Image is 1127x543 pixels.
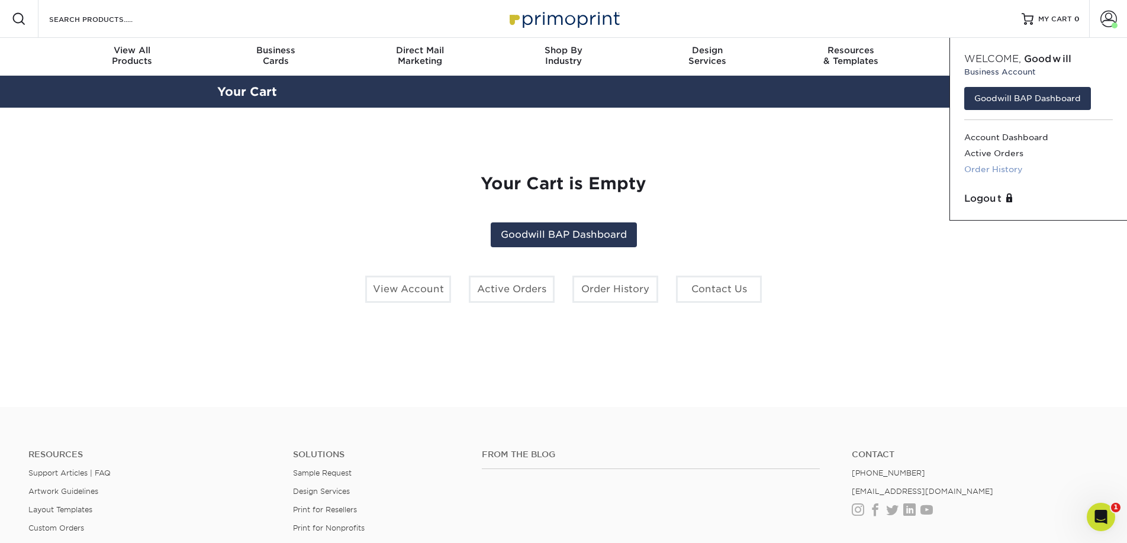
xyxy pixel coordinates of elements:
div: Cards [204,45,348,66]
span: MY CART [1038,14,1072,24]
a: Shop ByIndustry [492,38,636,76]
img: Primoprint [504,6,623,31]
span: Welcome, [964,53,1021,64]
a: Contact [852,450,1099,460]
a: Direct MailMarketing [348,38,492,76]
a: Goodwill BAP Dashboard [964,87,1091,109]
input: SEARCH PRODUCTS..... [48,12,163,26]
a: Support Articles | FAQ [28,468,111,477]
a: Contact Us [676,276,762,303]
a: Artwork Guidelines [28,487,98,496]
a: [EMAIL_ADDRESS][DOMAIN_NAME] [852,487,993,496]
a: Print for Resellers [293,505,357,514]
h4: From the Blog [482,450,820,460]
a: Goodwill BAP Dashboard [491,222,637,247]
small: Business Account [964,66,1113,77]
h4: Solutions [293,450,464,460]
a: Print for Nonprofits [293,523,365,532]
div: Services [635,45,779,66]
div: Marketing [348,45,492,66]
a: View Account [365,276,451,303]
iframe: Intercom live chat [1087,503,1115,531]
a: Order History [572,276,658,303]
span: Shop By [492,45,636,56]
a: Sample Request [293,468,352,477]
a: Your Cart [217,85,277,99]
a: View AllProducts [60,38,204,76]
div: & Templates [779,45,923,66]
h4: Resources [28,450,275,460]
div: Industry [492,45,636,66]
span: Resources [779,45,923,56]
a: DesignServices [635,38,779,76]
span: 1 [1111,503,1120,512]
span: Design [635,45,779,56]
span: Direct Mail [348,45,492,56]
h1: Your Cart is Empty [227,174,900,194]
a: Resources& Templates [779,38,923,76]
span: Business [204,45,348,56]
a: Logout [964,192,1113,206]
a: Order History [964,161,1113,177]
a: Active Orders [469,276,555,303]
div: Products [60,45,204,66]
a: Active Orders [964,146,1113,161]
a: Account Dashboard [964,130,1113,146]
span: Contact [923,45,1067,56]
a: BusinessCards [204,38,348,76]
span: 0 [1074,15,1080,23]
div: & Support [923,45,1067,66]
span: View All [60,45,204,56]
a: Contact& Support [923,38,1067,76]
a: Design Services [293,487,350,496]
a: [PHONE_NUMBER] [852,468,925,477]
span: Goodwill [1024,53,1071,64]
